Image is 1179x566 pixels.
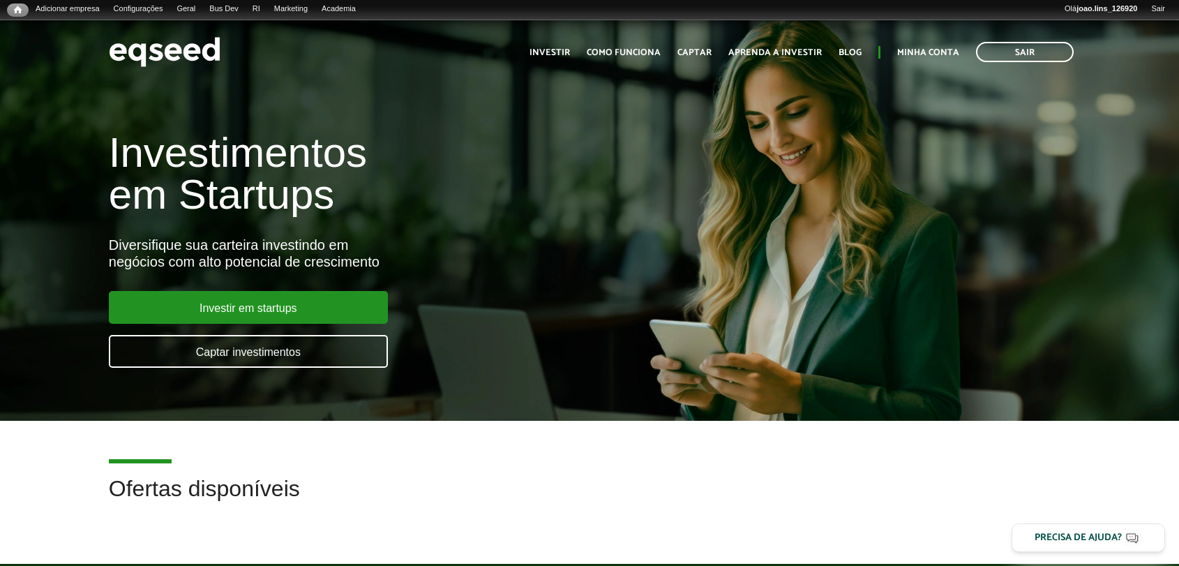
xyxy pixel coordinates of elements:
a: Como funciona [587,48,661,57]
span: Início [14,5,22,15]
h1: Investimentos em Startups [109,132,677,216]
a: Academia [315,3,363,15]
a: Adicionar empresa [29,3,107,15]
a: Investir em startups [109,291,388,324]
a: Bus Dev [202,3,246,15]
div: Diversifique sua carteira investindo em negócios com alto potencial de crescimento [109,237,677,270]
a: Olájoao.lins_126920 [1058,3,1144,15]
strong: joao.lins_126920 [1076,4,1137,13]
a: Marketing [267,3,315,15]
h2: Ofertas disponíveis [109,477,1070,522]
a: Geral [170,3,202,15]
a: Investir [530,48,570,57]
a: Sair [976,42,1074,62]
a: Início [7,3,29,17]
a: Minha conta [897,48,959,57]
a: Sair [1144,3,1172,15]
a: Captar investimentos [109,335,388,368]
a: Captar [677,48,712,57]
a: Configurações [107,3,170,15]
a: RI [246,3,267,15]
a: Aprenda a investir [728,48,822,57]
img: EqSeed [109,33,220,70]
a: Blog [839,48,862,57]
